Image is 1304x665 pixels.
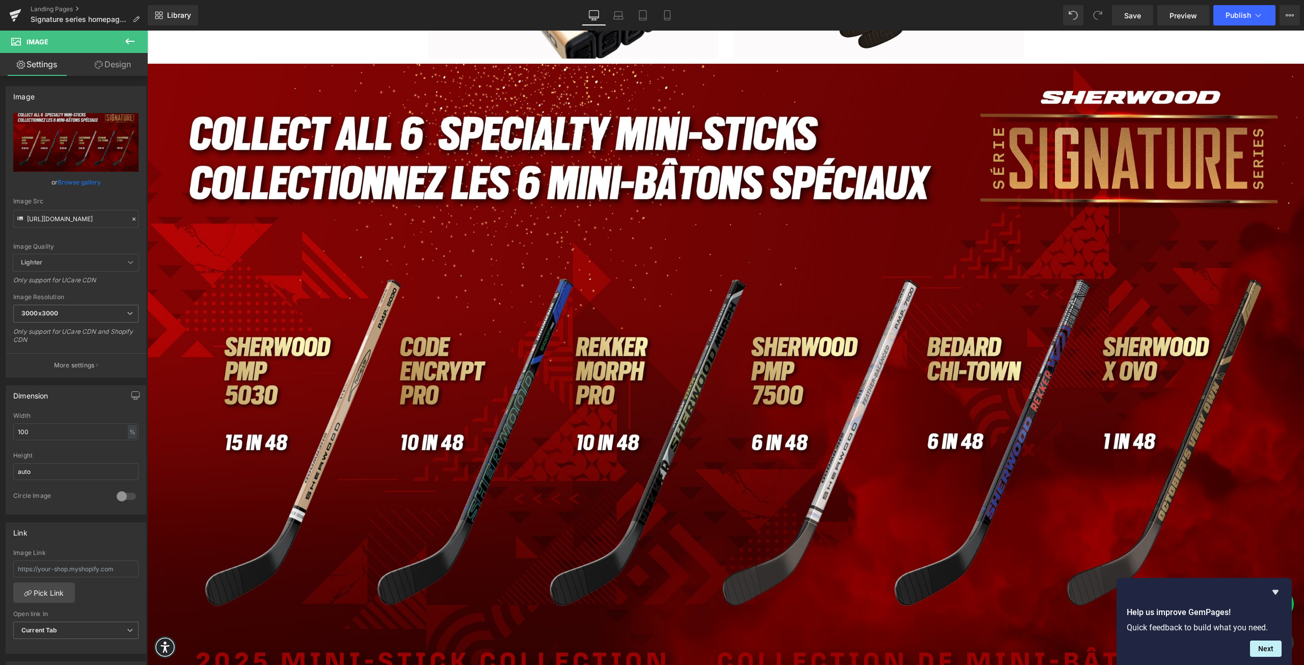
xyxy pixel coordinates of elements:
b: 3000x3000 [21,309,58,317]
h2: Help us improve GemPages! [1127,606,1282,619]
a: Tablet [631,5,655,25]
div: Image [13,87,35,101]
b: Lighter [21,258,42,266]
button: Publish [1213,5,1275,25]
div: Link [13,523,28,537]
a: Preview [1157,5,1209,25]
div: Image Src [13,198,139,205]
div: Image Link [13,549,139,556]
span: Image [26,38,48,46]
a: Design [76,53,150,76]
button: Redo [1088,5,1108,25]
a: Mobile [655,5,680,25]
div: Help us improve GemPages! [1127,586,1282,657]
input: auto [13,423,139,440]
div: Image Quality [13,243,139,250]
div: Accessibility Menu [7,605,29,628]
div: Open link In [13,610,139,618]
span: Save [1124,10,1141,21]
a: Browse gallery [58,173,101,191]
div: Only support for UCare CDN [13,276,139,291]
div: Height [13,452,139,459]
a: Laptop [606,5,631,25]
button: More settings [6,353,146,377]
button: More [1280,5,1300,25]
span: Library [167,11,191,20]
p: More settings [54,361,95,370]
input: https://your-shop.myshopify.com [13,561,139,577]
span: Preview [1170,10,1197,21]
a: New Library [148,5,198,25]
span: Signature series homepage - EN [31,15,128,23]
a: Pick Link [13,582,75,603]
div: % [128,425,137,439]
div: or [13,177,139,188]
div: Only support for UCare CDN and Shopify CDN [13,328,139,351]
p: Quick feedback to build what you need. [1127,623,1282,632]
button: Next question [1250,641,1282,657]
input: Link [13,210,139,228]
div: Width [13,412,139,419]
span: Publish [1226,11,1251,19]
button: Undo [1063,5,1083,25]
div: Dimension [13,386,48,400]
input: auto [13,463,139,480]
div: Image Resolution [13,294,139,301]
div: Circle Image [13,492,106,502]
button: Hide survey [1269,586,1282,598]
a: Landing Pages [31,5,148,13]
b: Current Tab [21,626,58,634]
a: Desktop [582,5,606,25]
